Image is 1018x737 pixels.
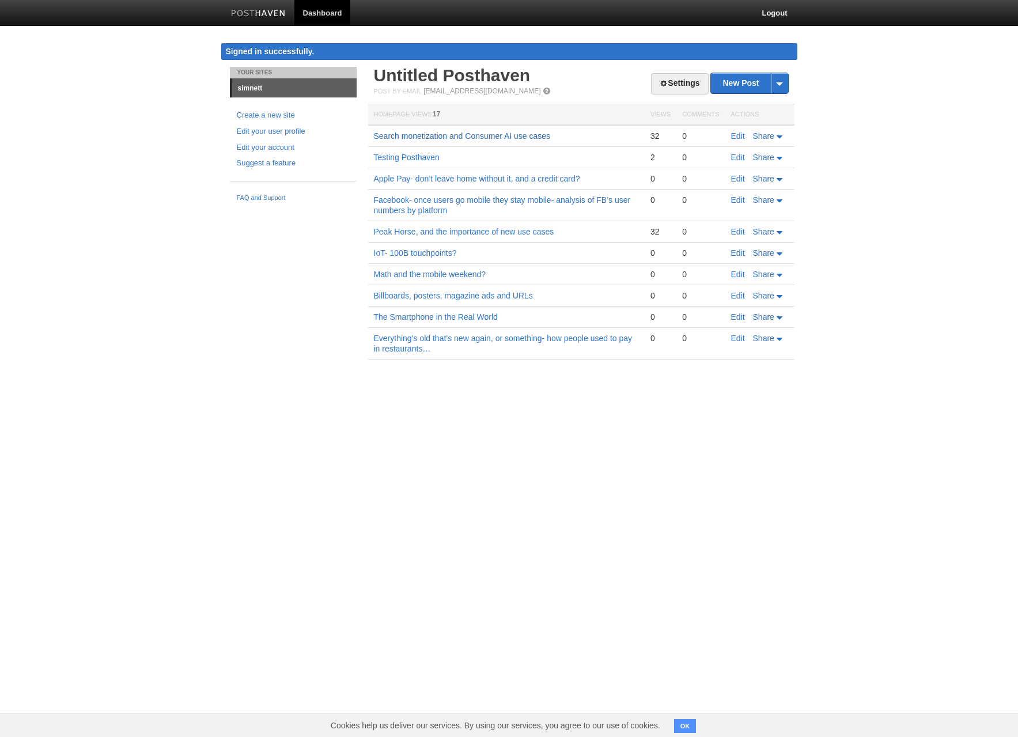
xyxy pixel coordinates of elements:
[374,334,633,353] a: Everything’s old that’s new again, or something- how people used to pay in restaurants…
[711,73,788,93] a: New Post
[374,174,580,183] a: Apple Pay- don’t leave home without it, and a credit card?
[368,104,645,126] th: Homepage Views
[753,131,774,141] span: Share
[731,131,745,141] a: Edit
[374,66,531,85] a: Untitled Posthaven
[374,291,533,300] a: Billboards, posters, magazine ads and URLs
[650,131,671,141] div: 32
[682,195,719,205] div: 0
[237,109,350,122] a: Create a new site
[753,334,774,343] span: Share
[230,67,357,78] li: Your Sites
[731,312,745,322] a: Edit
[374,195,631,215] a: Facebook- once users go mobile they stay mobile- analysis of FB’s user numbers by platform
[650,269,671,279] div: 0
[674,719,697,733] button: OK
[237,126,350,138] a: Edit your user profile
[731,174,745,183] a: Edit
[374,270,486,279] a: Math and the mobile weekend?
[650,312,671,322] div: 0
[731,248,745,258] a: Edit
[731,195,745,205] a: Edit
[731,153,745,162] a: Edit
[319,714,672,737] span: Cookies help us deliver our services. By using our services, you agree to our use of cookies.
[374,227,554,236] a: Peak Horse, and the importance of new use cases
[682,290,719,301] div: 0
[753,312,774,322] span: Share
[753,153,774,162] span: Share
[682,312,719,322] div: 0
[374,312,498,322] a: The Smartphone in the Real World
[753,174,774,183] span: Share
[374,88,422,95] span: Post by Email
[753,227,774,236] span: Share
[753,291,774,300] span: Share
[725,104,794,126] th: Actions
[232,79,357,97] a: simnett
[731,227,745,236] a: Edit
[237,193,350,203] a: FAQ and Support
[650,333,671,343] div: 0
[231,10,286,18] img: Posthaven-bar
[374,131,551,141] a: Search monetization and Consumer AI use cases
[650,173,671,184] div: 0
[682,152,719,162] div: 0
[682,173,719,184] div: 0
[433,110,440,118] span: 17
[374,248,457,258] a: IoT- 100B touchpoints?
[651,73,708,95] a: Settings
[676,104,725,126] th: Comments
[682,131,719,141] div: 0
[682,248,719,258] div: 0
[682,226,719,237] div: 0
[423,87,540,95] a: [EMAIL_ADDRESS][DOMAIN_NAME]
[374,153,440,162] a: Testing Posthaven
[237,142,350,154] a: Edit your account
[753,270,774,279] span: Share
[682,333,719,343] div: 0
[650,226,671,237] div: 32
[650,195,671,205] div: 0
[221,43,797,60] div: Signed in successfully.
[753,195,774,205] span: Share
[645,104,676,126] th: Views
[682,269,719,279] div: 0
[650,248,671,258] div: 0
[237,157,350,169] a: Suggest a feature
[731,270,745,279] a: Edit
[650,152,671,162] div: 2
[753,248,774,258] span: Share
[650,290,671,301] div: 0
[731,334,745,343] a: Edit
[731,291,745,300] a: Edit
